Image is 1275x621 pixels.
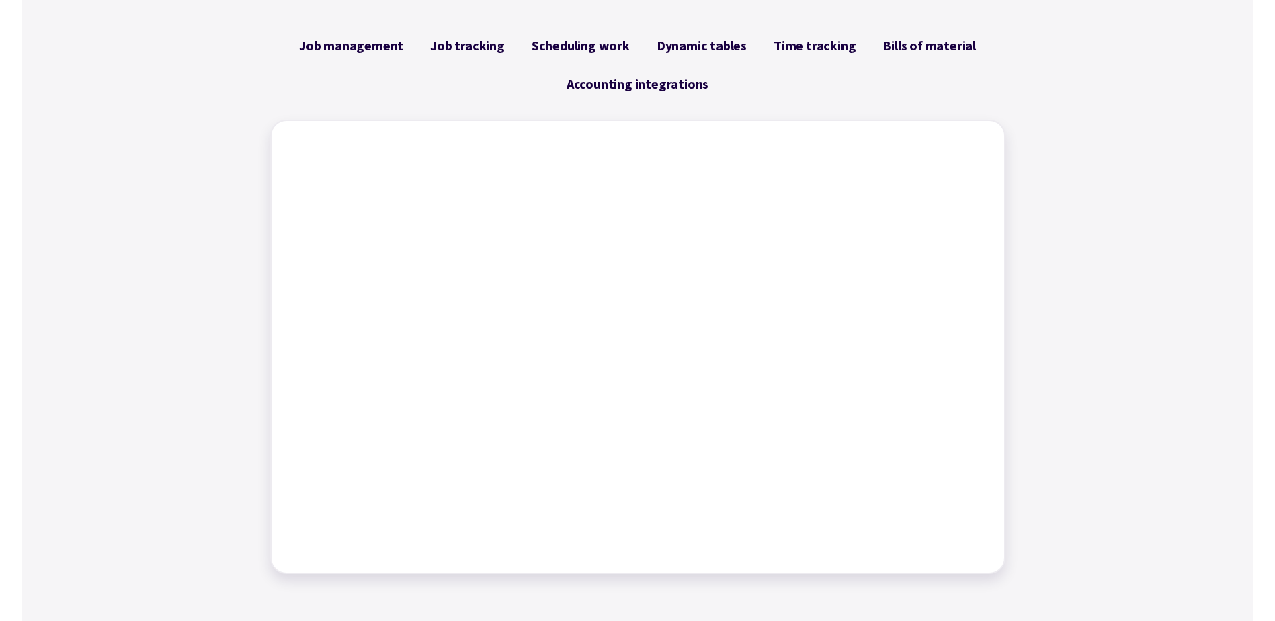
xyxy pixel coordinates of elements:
[567,76,708,92] span: Accounting integrations
[299,38,403,54] span: Job management
[285,134,991,559] iframe: Factory - Viewing your jobs using Dynamic Tables
[430,38,505,54] span: Job tracking
[657,38,747,54] span: Dynamic tables
[532,38,630,54] span: Scheduling work
[882,38,976,54] span: Bills of material
[1051,476,1275,621] iframe: Chat Widget
[774,38,856,54] span: Time tracking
